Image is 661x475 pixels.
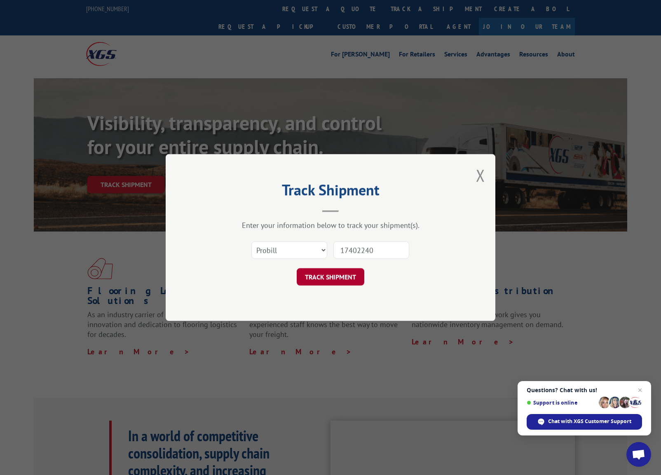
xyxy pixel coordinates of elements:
[333,241,409,259] input: Number(s)
[548,418,631,425] span: Chat with XGS Customer Support
[527,414,642,430] div: Chat with XGS Customer Support
[527,400,596,406] span: Support is online
[626,442,651,467] div: Open chat
[207,184,454,200] h2: Track Shipment
[297,268,364,285] button: TRACK SHIPMENT
[476,164,485,186] button: Close modal
[527,387,642,393] span: Questions? Chat with us!
[207,220,454,230] div: Enter your information below to track your shipment(s).
[635,385,645,395] span: Close chat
